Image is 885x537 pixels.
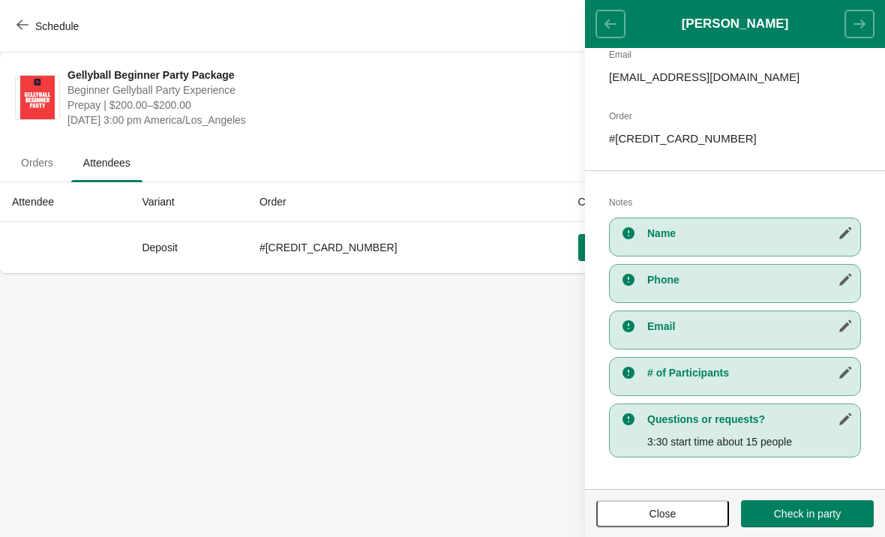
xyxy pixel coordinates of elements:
button: Close [596,500,729,527]
span: Beginner Gellyball Party Experience [67,82,608,97]
span: Close [649,508,676,520]
td: Deposit [130,222,247,273]
td: # [CREDIT_CARD_NUMBER] [247,222,566,273]
p: # [CREDIT_CARD_NUMBER] [609,131,861,146]
img: Gellyball Beginner Party Package [20,76,55,119]
h1: [PERSON_NAME] [625,16,845,31]
h2: Order [609,109,861,124]
span: Orders [9,149,65,176]
th: Order [247,182,566,222]
span: Prepay | $200.00–$200.00 [67,97,608,112]
h3: Name [647,226,853,241]
span: Check in party [774,508,841,520]
button: Check in [578,234,677,261]
h2: Email [609,47,861,62]
h2: Notes [609,195,861,210]
p: 3:30 start time about 15 people [647,434,853,449]
button: Schedule [7,13,91,40]
th: Variant [130,182,247,222]
th: Check in/out [566,182,808,222]
h3: Email [647,319,853,334]
h3: Questions or requests? [647,412,853,427]
span: Attendees [71,149,142,176]
h3: Phone [647,272,853,287]
span: [DATE] 3:00 pm America/Los_Angeles [67,112,608,127]
button: Check in party [741,500,874,527]
p: [EMAIL_ADDRESS][DOMAIN_NAME] [609,70,861,85]
h3: # of Participants [647,365,853,380]
span: Gellyball Beginner Party Package [67,67,608,82]
span: Schedule [35,20,79,32]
